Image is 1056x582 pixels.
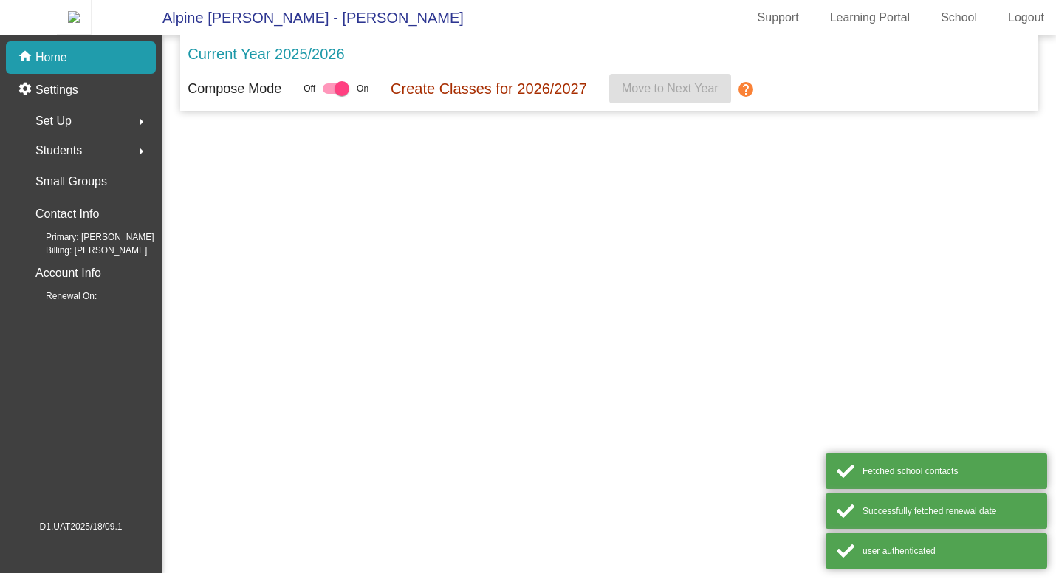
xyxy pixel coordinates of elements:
[35,140,82,161] span: Students
[863,465,1036,478] div: Fetched school contacts
[22,230,154,244] span: Primary: [PERSON_NAME]
[18,81,35,99] mat-icon: settings
[132,113,150,131] mat-icon: arrow_right
[35,81,78,99] p: Settings
[818,6,922,30] a: Learning Portal
[188,79,281,99] p: Compose Mode
[35,204,99,225] p: Contact Info
[35,49,67,66] p: Home
[304,82,315,95] span: Off
[18,49,35,66] mat-icon: home
[148,6,464,30] span: Alpine [PERSON_NAME] - [PERSON_NAME]
[929,6,989,30] a: School
[35,111,72,131] span: Set Up
[22,244,147,257] span: Billing: [PERSON_NAME]
[737,81,755,98] mat-icon: help
[391,78,587,100] p: Create Classes for 2026/2027
[746,6,811,30] a: Support
[863,504,1036,518] div: Successfully fetched renewal date
[188,43,344,65] p: Current Year 2025/2026
[35,263,101,284] p: Account Info
[609,74,731,103] button: Move to Next Year
[357,82,368,95] span: On
[863,544,1036,558] div: user authenticated
[996,6,1056,30] a: Logout
[132,143,150,160] mat-icon: arrow_right
[622,82,719,95] span: Move to Next Year
[22,290,97,303] span: Renewal On:
[35,171,107,192] p: Small Groups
